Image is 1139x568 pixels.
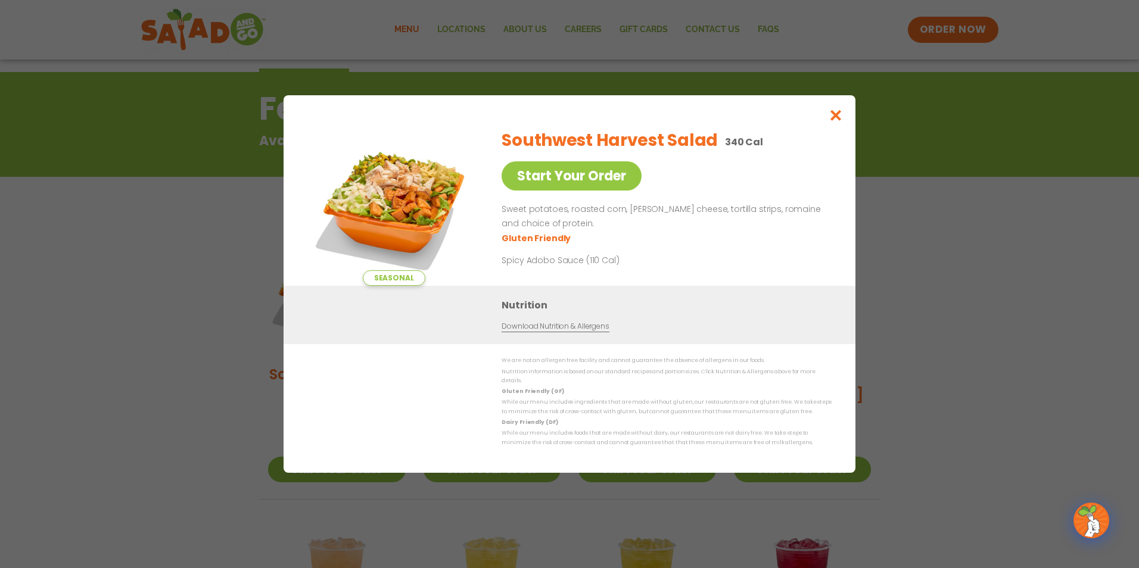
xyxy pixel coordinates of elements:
p: While our menu includes ingredients that are made without gluten, our restaurants are not gluten ... [502,398,832,416]
strong: Dairy Friendly (DF) [502,419,558,426]
a: Start Your Order [502,161,642,191]
li: Gluten Friendly [502,232,572,245]
h3: Nutrition [502,298,838,313]
p: We are not an allergen free facility and cannot guarantee the absence of allergens in our foods. [502,356,832,365]
img: wpChatIcon [1075,504,1108,537]
p: Nutrition information is based on our standard recipes and portion sizes. Click Nutrition & Aller... [502,367,832,386]
button: Close modal [817,95,855,135]
p: Spicy Adobo Sauce (110 Cal) [502,254,722,267]
p: 340 Cal [725,135,763,149]
p: Sweet potatoes, roasted corn, [PERSON_NAME] cheese, tortilla strips, romaine and choice of protein. [502,202,827,231]
span: Seasonal [363,270,425,286]
a: Download Nutrition & Allergens [502,321,609,332]
strong: Gluten Friendly (GF) [502,388,564,395]
p: While our menu includes foods that are made without dairy, our restaurants are not dairy free. We... [502,429,832,447]
h2: Southwest Harvest Salad [502,128,718,153]
img: Featured product photo for Southwest Harvest Salad [310,119,477,286]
